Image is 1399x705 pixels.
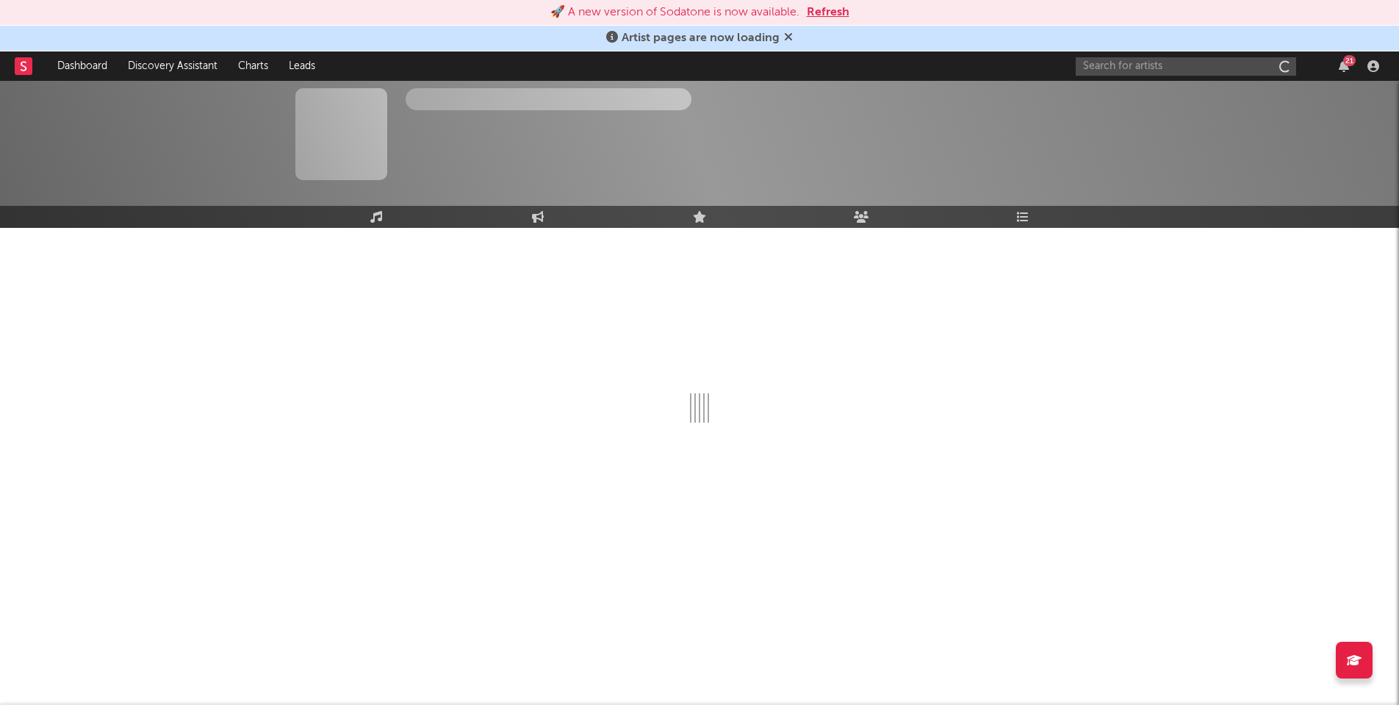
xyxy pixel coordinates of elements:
[1343,55,1356,66] div: 21
[622,32,780,44] span: Artist pages are now loading
[784,32,793,44] span: Dismiss
[278,51,326,81] a: Leads
[118,51,228,81] a: Discovery Assistant
[228,51,278,81] a: Charts
[47,51,118,81] a: Dashboard
[1076,57,1296,76] input: Search for artists
[807,4,849,21] button: Refresh
[1339,60,1349,72] button: 21
[550,4,799,21] div: 🚀 A new version of Sodatone is now available.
